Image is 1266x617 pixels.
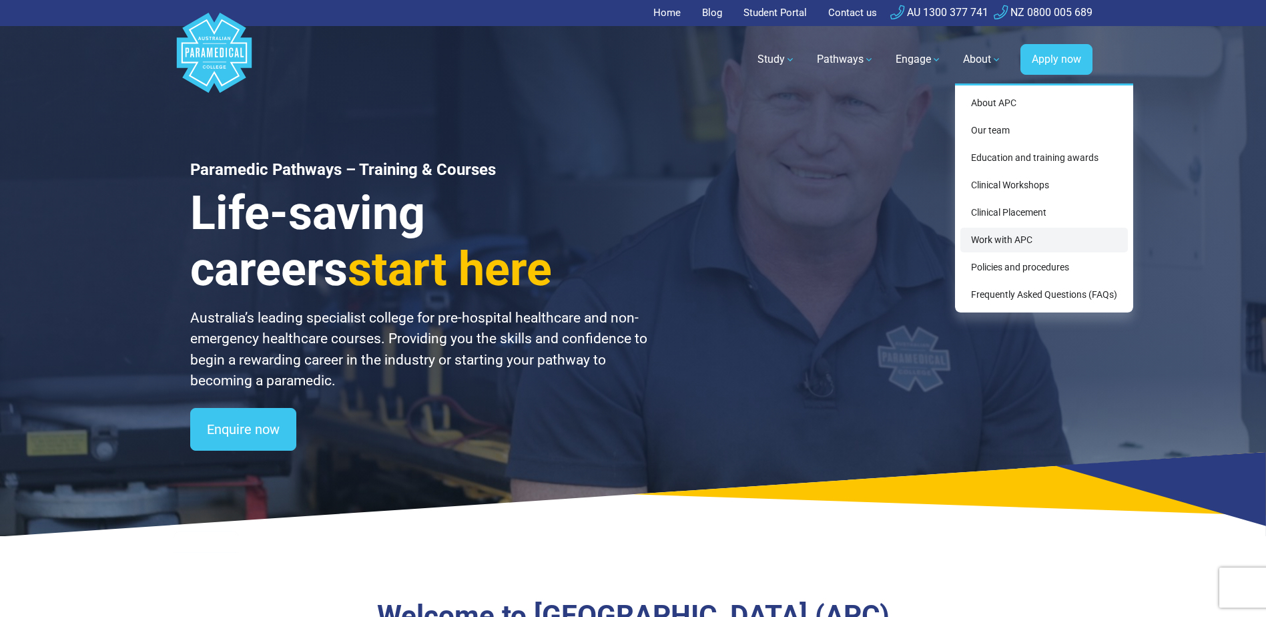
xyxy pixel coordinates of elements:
h1: Paramedic Pathways – Training & Courses [190,160,649,180]
p: Australia’s leading specialist college for pre-hospital healthcare and non-emergency healthcare c... [190,308,649,392]
a: Clinical Workshops [960,173,1128,198]
a: Enquire now [190,408,296,451]
a: Clinical Placement [960,200,1128,225]
a: Our team [960,118,1128,143]
h3: Life-saving careers [190,185,649,297]
a: Apply now [1020,44,1092,75]
span: start here [348,242,552,296]
div: About [955,83,1133,313]
a: Engage [888,41,950,78]
a: Education and training awards [960,146,1128,170]
a: NZ 0800 005 689 [994,6,1092,19]
a: Work with APC [960,228,1128,252]
a: Australian Paramedical College [174,26,254,93]
a: Policies and procedures [960,255,1128,280]
a: About [955,41,1010,78]
a: About APC [960,91,1128,116]
a: AU 1300 377 741 [890,6,988,19]
a: Study [749,41,804,78]
a: Frequently Asked Questions (FAQs) [960,282,1128,307]
a: Pathways [809,41,882,78]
